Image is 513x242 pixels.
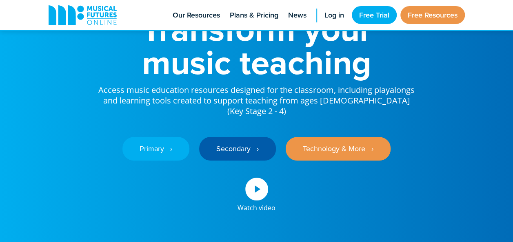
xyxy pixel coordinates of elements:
a: Free Resources [400,6,465,24]
div: Watch video [238,200,275,211]
span: Plans & Pricing [230,10,278,21]
a: Secondary ‎‏‏‎ ‎ › [199,137,276,161]
h1: Transform your music teaching [98,12,416,79]
a: Primary ‎‏‏‎ ‎ › [122,137,189,161]
a: Technology & More ‎‏‏‎ ‎ › [286,137,391,161]
span: News [288,10,306,21]
a: Free Trial [352,6,397,24]
span: Our Resources [173,10,220,21]
span: Log in [324,10,344,21]
p: Access music education resources designed for the classroom, including playalongs and learning to... [98,79,416,117]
